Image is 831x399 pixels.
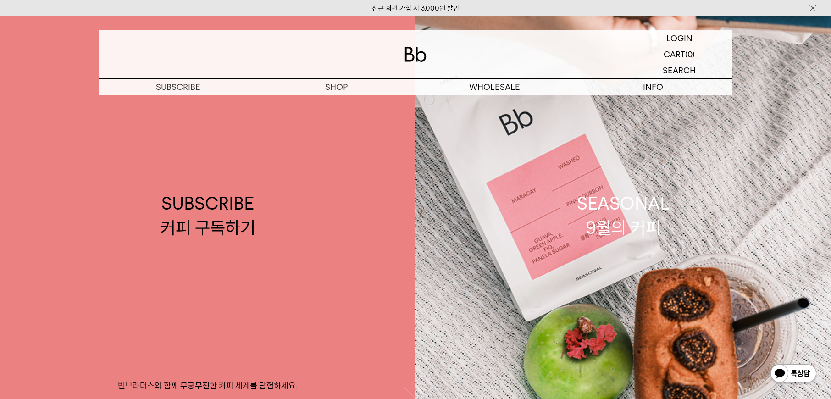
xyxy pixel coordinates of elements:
[685,46,695,62] p: (0)
[770,363,817,385] img: 카카오톡 채널 1:1 채팅 버튼
[666,30,692,46] p: LOGIN
[663,62,696,78] p: SEARCH
[99,79,257,95] a: SUBSCRIBE
[372,4,459,12] a: 신규 회원 가입 시 3,000원 할인
[626,30,732,46] a: LOGIN
[664,46,685,62] p: CART
[626,46,732,62] a: CART (0)
[574,79,732,95] p: INFO
[257,79,415,95] a: SHOP
[404,47,427,62] img: 로고
[577,191,670,240] div: SEASONAL 9월의 커피
[161,191,255,240] div: SUBSCRIBE 커피 구독하기
[415,79,574,95] p: WHOLESALE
